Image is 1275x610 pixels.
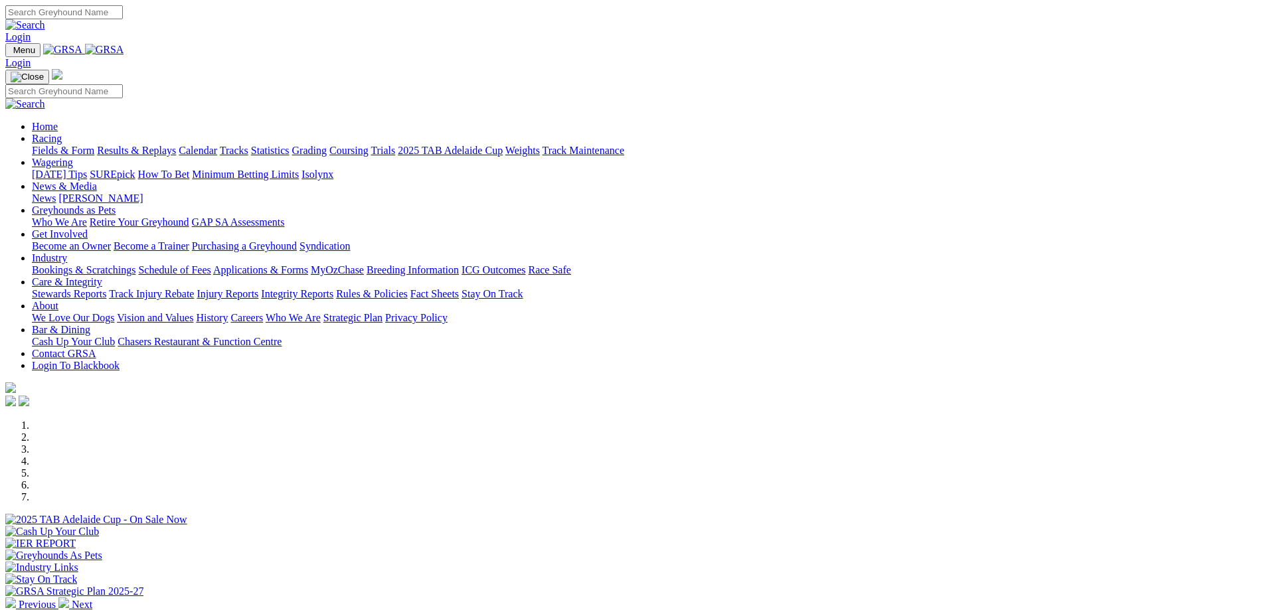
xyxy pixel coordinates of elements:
img: Stay On Track [5,573,77,585]
a: Stewards Reports [32,288,106,299]
img: chevron-right-pager-white.svg [58,597,69,608]
img: Industry Links [5,562,78,573]
a: Strategic Plan [323,312,382,323]
a: Contact GRSA [32,348,96,359]
a: Grading [292,145,327,156]
a: Fields & Form [32,145,94,156]
div: Get Involved [32,240,1270,252]
a: Statistics [251,145,290,156]
a: Weights [505,145,540,156]
button: Toggle navigation [5,70,49,84]
img: chevron-left-pager-white.svg [5,597,16,608]
span: Previous [19,599,56,610]
a: Stay On Track [462,288,523,299]
div: Care & Integrity [32,288,1270,300]
a: 2025 TAB Adelaide Cup [398,145,503,156]
img: GRSA Strategic Plan 2025-27 [5,585,143,597]
div: About [32,312,1270,324]
img: facebook.svg [5,396,16,406]
a: Racing [32,133,62,144]
img: logo-grsa-white.png [52,69,62,80]
img: Close [11,72,44,82]
a: Tracks [220,145,248,156]
div: Bar & Dining [32,336,1270,348]
a: Syndication [299,240,350,252]
a: Bookings & Scratchings [32,264,135,275]
a: Track Injury Rebate [109,288,194,299]
a: Integrity Reports [261,288,333,299]
a: Chasers Restaurant & Function Centre [118,336,282,347]
a: Breeding Information [367,264,459,275]
a: Get Involved [32,228,88,240]
a: Greyhounds as Pets [32,204,116,216]
a: Minimum Betting Limits [192,169,299,180]
a: Wagering [32,157,73,168]
a: GAP SA Assessments [192,216,285,228]
a: Cash Up Your Club [32,336,115,347]
a: [PERSON_NAME] [58,192,143,204]
a: Previous [5,599,58,610]
div: Racing [32,145,1270,157]
a: Rules & Policies [336,288,408,299]
a: Login To Blackbook [32,360,120,371]
img: Search [5,98,45,110]
a: Industry [32,252,67,264]
span: Menu [13,45,35,55]
a: Results & Replays [97,145,176,156]
div: Greyhounds as Pets [32,216,1270,228]
img: Greyhounds As Pets [5,550,102,562]
a: Become an Owner [32,240,111,252]
a: Login [5,57,31,68]
img: Search [5,19,45,31]
a: Fact Sheets [410,288,459,299]
img: Cash Up Your Club [5,526,99,538]
input: Search [5,5,123,19]
div: Wagering [32,169,1270,181]
a: We Love Our Dogs [32,312,114,323]
a: Applications & Forms [213,264,308,275]
img: 2025 TAB Adelaide Cup - On Sale Now [5,514,187,526]
a: MyOzChase [311,264,364,275]
a: Next [58,599,92,610]
a: SUREpick [90,169,135,180]
input: Search [5,84,123,98]
a: Vision and Values [117,312,193,323]
a: Isolynx [301,169,333,180]
div: Industry [32,264,1270,276]
a: Retire Your Greyhound [90,216,189,228]
img: GRSA [85,44,124,56]
button: Toggle navigation [5,43,41,57]
img: IER REPORT [5,538,76,550]
a: Purchasing a Greyhound [192,240,297,252]
a: Home [32,121,58,132]
span: Next [72,599,92,610]
a: Who We Are [266,312,321,323]
a: Who We Are [32,216,87,228]
a: How To Bet [138,169,190,180]
a: Bar & Dining [32,324,90,335]
img: GRSA [43,44,82,56]
a: Privacy Policy [385,312,448,323]
a: Login [5,31,31,42]
img: twitter.svg [19,396,29,406]
a: History [196,312,228,323]
a: Care & Integrity [32,276,102,287]
a: News [32,192,56,204]
a: Race Safe [528,264,570,275]
a: Schedule of Fees [138,264,211,275]
a: News & Media [32,181,97,192]
a: Careers [230,312,263,323]
a: Trials [371,145,395,156]
a: Injury Reports [197,288,258,299]
a: About [32,300,58,311]
a: Coursing [329,145,369,156]
a: Become a Trainer [114,240,189,252]
a: Track Maintenance [543,145,624,156]
div: News & Media [32,192,1270,204]
a: ICG Outcomes [462,264,525,275]
img: logo-grsa-white.png [5,382,16,393]
a: [DATE] Tips [32,169,87,180]
a: Calendar [179,145,217,156]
